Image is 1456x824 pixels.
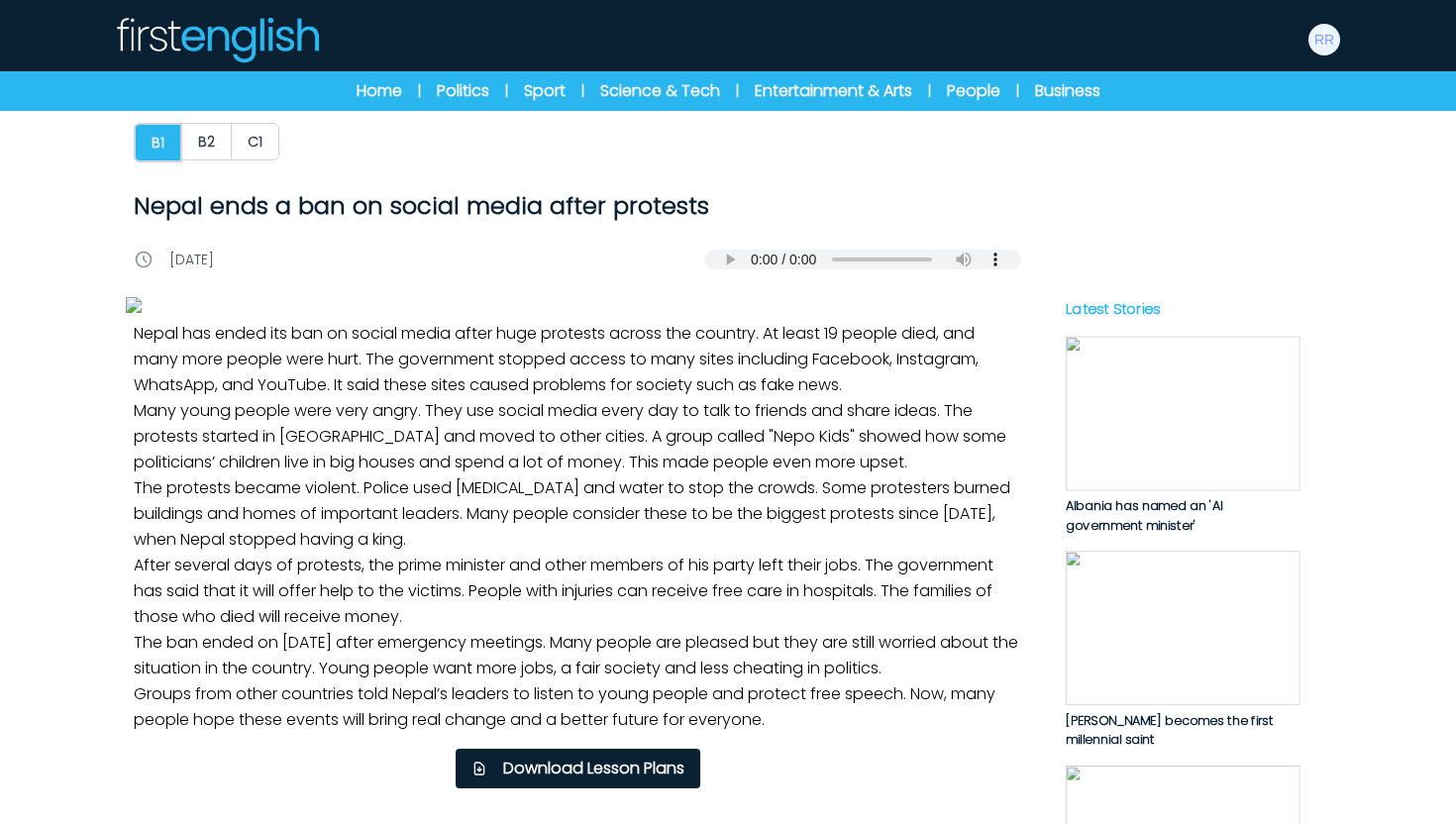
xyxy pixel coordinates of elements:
span: | [581,81,584,101]
span: | [505,81,508,101]
img: PJl9VkwkmoiLmIwr0aEIaWRaighPRt04lbkCKz6d.jpg [1066,336,1300,490]
button: C1 [231,123,279,160]
a: Science & Tech [600,79,720,103]
span: | [736,81,739,101]
span: | [418,81,421,101]
a: B2 [182,123,232,162]
img: idBUw8wlOFhRFgD1DNH7eqyG59K9j6OnHmCXDVG4.jpg [1066,551,1300,705]
img: e0humrDLDBwb8NiO7ubIwtm4NQUS977974wg1qkA.jpg [126,297,1029,313]
a: Sport [524,79,566,103]
a: Albania has named an 'AI government minister' [1066,336,1300,535]
a: Business [1035,79,1100,103]
audio: Your browser does not support the audio element. [704,250,1021,269]
a: C1 [232,123,279,162]
span: | [928,81,931,101]
p: [DATE] [169,250,214,269]
a: Politics [437,79,489,103]
p: Latest Stories [1066,298,1300,320]
button: Download Lesson Plans [456,749,700,788]
button: B2 [181,123,232,160]
span: Albania has named an 'AI government minister' [1066,497,1222,535]
a: [PERSON_NAME] becomes the first millennial saint [1066,551,1300,750]
p: Nepal has ended its ban on social media after huge protests across the country. At least 19 peopl... [126,313,1029,741]
img: robo robo [1308,24,1340,55]
span: | [1016,81,1019,101]
a: Entertainment & Arts [755,79,912,103]
img: Logo [114,16,320,63]
span: [PERSON_NAME] becomes the first millennial saint [1066,712,1274,750]
a: Home [357,79,402,103]
a: People [947,79,1000,103]
button: B1 [134,123,182,162]
h1: Nepal ends a ban on social media after protests [134,190,1021,222]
